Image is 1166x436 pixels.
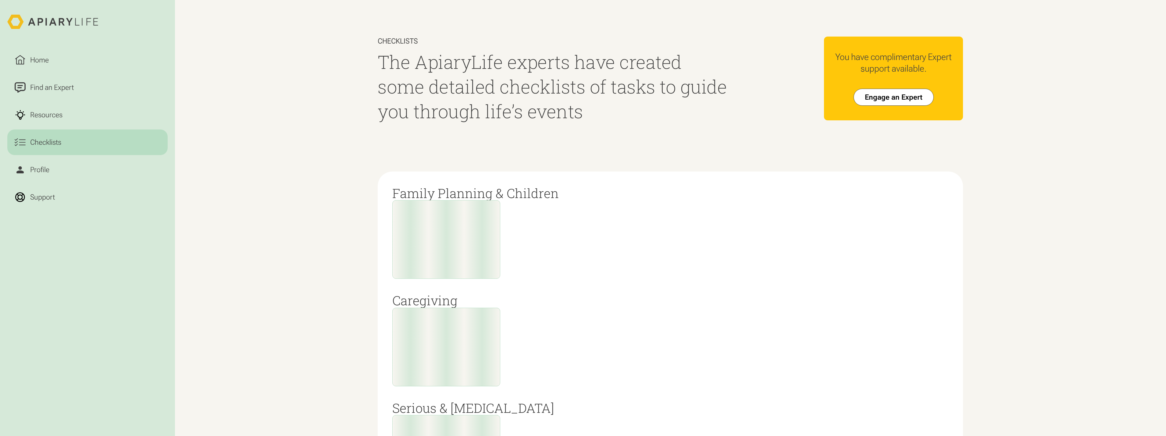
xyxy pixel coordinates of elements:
div: Find an Expert [28,82,76,93]
div: Profile [28,164,51,175]
div: Checklists [378,37,729,46]
a: Find an Expert [7,75,168,100]
h1: The ApiaryLife experts have created some detailed checklists of tasks to guide you through life’s... [378,49,729,123]
a: Get expert SupportName [392,308,500,386]
a: Resources [7,102,168,128]
a: Home [7,47,168,73]
a: Profile [7,157,168,183]
div: Resources [28,109,64,120]
div: Home [28,55,51,66]
div: You have complimentary Expert support available. [831,51,956,74]
h2: Serious & [MEDICAL_DATA] [392,401,948,415]
a: Get expert SupportName [392,200,500,279]
a: Checklists [7,129,168,155]
div: Checklists [28,137,63,148]
div: Support [28,192,57,203]
a: Support [7,184,168,210]
h2: Caregiving [392,293,948,307]
a: Engage an Expert [854,89,934,106]
h2: Family Planning & Children [392,186,948,200]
